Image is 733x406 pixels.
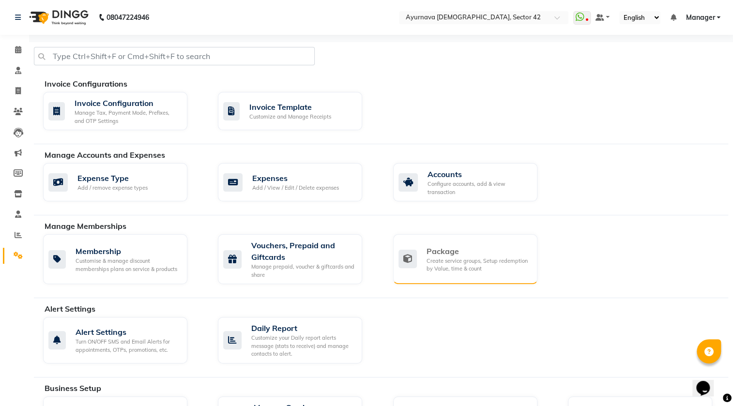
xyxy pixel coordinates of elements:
div: Package [427,245,530,257]
div: Expense Type [77,172,148,184]
a: Daily ReportCustomize your Daily report alerts message (stats to receive) and manage contacts to ... [218,317,378,363]
div: Customise & manage discount memberships plans on service & products [76,257,180,273]
a: Invoice TemplateCustomize and Manage Receipts [218,92,378,130]
div: Invoice Template [249,101,331,113]
div: Configure accounts, add & view transaction [428,180,530,196]
a: PackageCreate service groups, Setup redemption by Value, time & count [393,234,553,284]
div: Vouchers, Prepaid and Giftcards [251,240,354,263]
div: Daily Report [251,322,354,334]
a: MembershipCustomise & manage discount memberships plans on service & products [43,234,203,284]
div: Manage Tax, Payment Mode, Prefixes, and OTP Settings [75,109,180,125]
a: Invoice ConfigurationManage Tax, Payment Mode, Prefixes, and OTP Settings [43,92,203,130]
div: Expenses [252,172,339,184]
span: Manager [686,13,715,23]
div: Accounts [428,168,530,180]
div: Invoice Configuration [75,97,180,109]
div: Create service groups, Setup redemption by Value, time & count [427,257,530,273]
div: Add / remove expense types [77,184,148,192]
a: Alert SettingsTurn ON/OFF SMS and Email Alerts for appointments, OTPs, promotions, etc. [43,317,203,363]
a: Expense TypeAdd / remove expense types [43,163,203,201]
b: 08047224946 [107,4,149,31]
iframe: chat widget [692,367,723,396]
a: AccountsConfigure accounts, add & view transaction [393,163,553,201]
div: Membership [76,245,180,257]
a: Vouchers, Prepaid and GiftcardsManage prepaid, voucher & giftcards and share [218,234,378,284]
input: Type Ctrl+Shift+F or Cmd+Shift+F to search [34,47,315,65]
img: logo [25,4,91,31]
div: Add / View / Edit / Delete expenses [252,184,339,192]
div: Customize and Manage Receipts [249,113,331,121]
div: Alert Settings [76,326,180,338]
div: Customize your Daily report alerts message (stats to receive) and manage contacts to alert. [251,334,354,358]
a: ExpensesAdd / View / Edit / Delete expenses [218,163,378,201]
div: Manage prepaid, voucher & giftcards and share [251,263,354,279]
div: Turn ON/OFF SMS and Email Alerts for appointments, OTPs, promotions, etc. [76,338,180,354]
